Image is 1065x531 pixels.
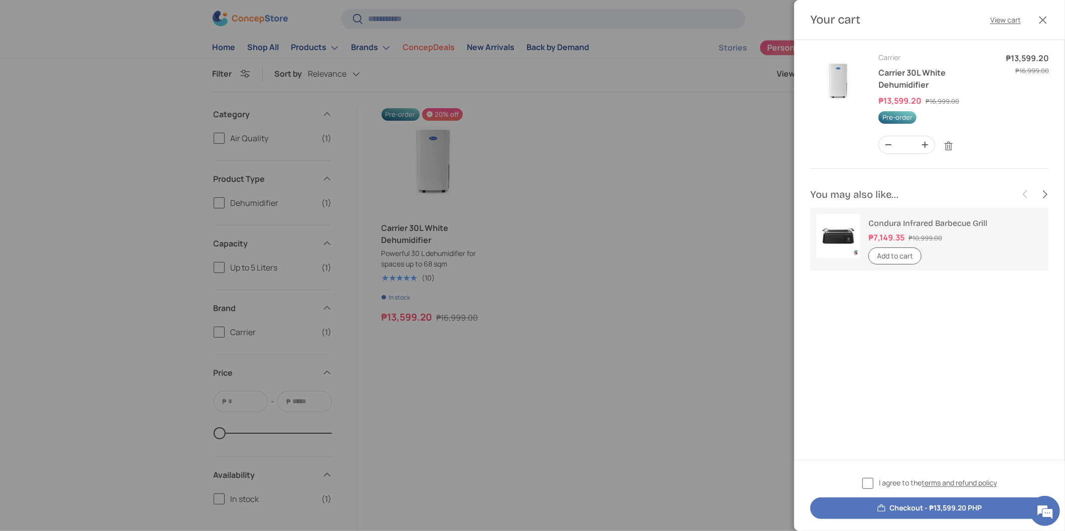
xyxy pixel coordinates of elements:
[898,136,916,153] input: Quantity
[939,137,958,156] a: Remove
[810,52,866,108] img: carrier-dehumidifier-30-liter-full-view-concepstore
[922,478,997,487] a: terms and refund policy
[58,126,138,227] span: We're online!
[5,274,191,309] textarea: Type your message and hit 'Enter'
[1015,66,1049,75] s: ₱16,999.00
[52,56,168,69] div: Chat with us now
[810,12,860,28] h2: Your cart
[878,52,994,63] div: Carrier
[990,15,1021,25] a: View cart
[926,97,959,106] s: ₱16,999.00
[878,111,917,124] span: Pre-order
[810,497,1049,519] button: Checkout - ₱13,599.20 PHP
[868,218,987,228] a: Condura Infrared Barbecue Grill
[810,187,1016,201] h2: You may also like...
[879,477,997,488] span: I agree to the
[164,5,189,29] div: Minimize live chat window
[868,247,922,265] button: Add to cart
[1006,52,1049,64] dd: ₱13,599.20
[878,67,946,90] a: Carrier 30L White Dehumidifier
[878,95,924,106] dd: ₱13,599.20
